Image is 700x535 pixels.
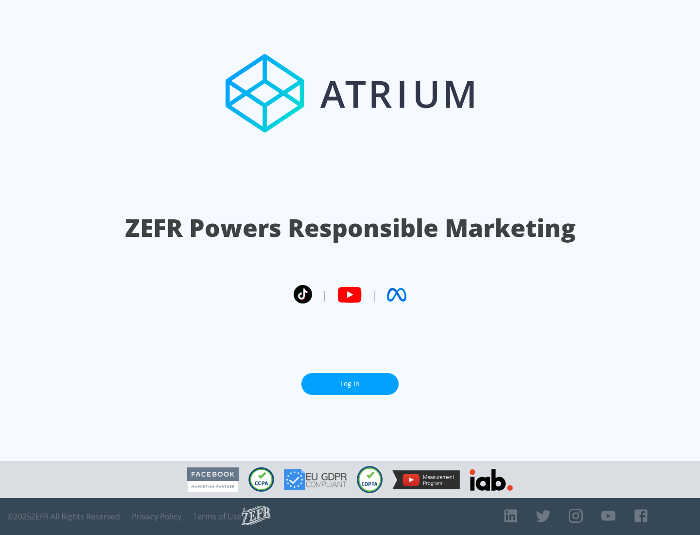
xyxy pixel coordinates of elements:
img: CCPA Compliant [248,467,274,492]
span: | [322,287,328,302]
img: IAB [470,469,513,491]
h1: ZEFR Powers Responsible Marketing [125,211,576,245]
a: Terms of Use [193,512,242,521]
img: COPPA Compliant [357,466,383,493]
span: | [371,287,377,302]
img: Facebook Marketing Partner [187,467,239,492]
img: YouTube Measurement Program [392,470,460,489]
img: GDPR Compliant [284,469,347,490]
span: © 2025 ZEFR All Rights Reserved [7,512,120,521]
a: Log In [301,373,399,395]
a: Privacy Policy [132,512,181,521]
